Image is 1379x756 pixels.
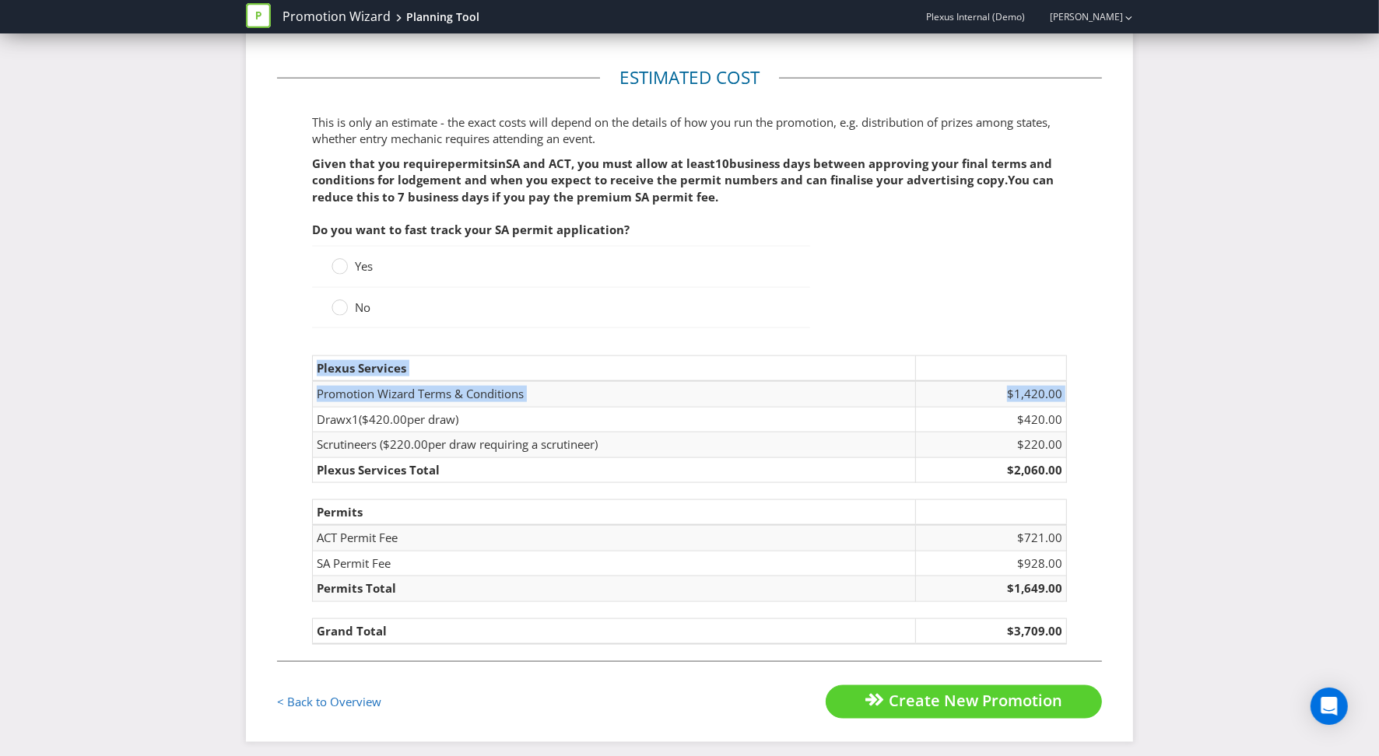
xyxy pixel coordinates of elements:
[889,690,1062,711] span: Create New Promotion
[407,411,458,427] span: per draw)
[312,114,1067,148] p: This is only an estimate - the exact costs will depend on the details of how you run the promotio...
[916,432,1067,457] td: $220.00
[916,381,1067,407] td: $1,420.00
[406,9,479,25] div: Planning Tool
[313,551,916,576] td: SA Permit Fee
[355,258,373,274] span: Yes
[494,156,506,171] span: in
[312,172,1054,204] span: You can reduce this to 7 business days if you pay the premium SA permit fee.
[359,411,362,427] span: (
[916,576,1067,601] td: $1,649.00
[346,411,352,427] span: x
[1311,688,1348,725] div: Open Intercom Messenger
[571,156,715,171] span: , you must allow at least
[313,576,916,601] td: Permits Total
[916,407,1067,432] td: $420.00
[600,65,779,90] legend: Estimated cost
[317,411,346,427] span: Draw
[916,551,1067,576] td: $928.00
[277,694,381,709] a: < Back to Overview
[312,222,630,237] span: Do you want to fast track your SA permit application?
[352,411,359,427] span: 1
[313,500,916,526] td: Permits
[312,156,447,171] span: Given that you require
[715,156,729,171] span: 10
[282,8,391,26] a: Promotion Wizard
[312,156,1052,187] span: business days between approving your final terms and conditions for lodgement and when you expect...
[313,457,916,482] td: Plexus Services Total
[1034,10,1123,23] a: [PERSON_NAME]
[916,457,1067,482] td: $2,060.00
[313,618,916,644] td: Grand Total
[826,685,1102,719] button: Create New Promotion
[313,381,916,407] td: Promotion Wizard Terms & Conditions
[926,10,1025,23] span: Plexus Internal (Demo)
[916,525,1067,551] td: $721.00
[317,436,383,452] span: Scrutineers (
[313,525,916,551] td: ACT Permit Fee
[916,618,1067,644] td: $3,709.00
[506,156,571,171] span: SA and ACT
[313,355,916,381] td: Plexus Services
[355,299,370,315] span: No
[383,436,428,452] span: $220.00
[428,436,598,452] span: per draw requiring a scrutineer)
[447,156,494,171] span: permits
[362,411,407,427] span: $420.00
